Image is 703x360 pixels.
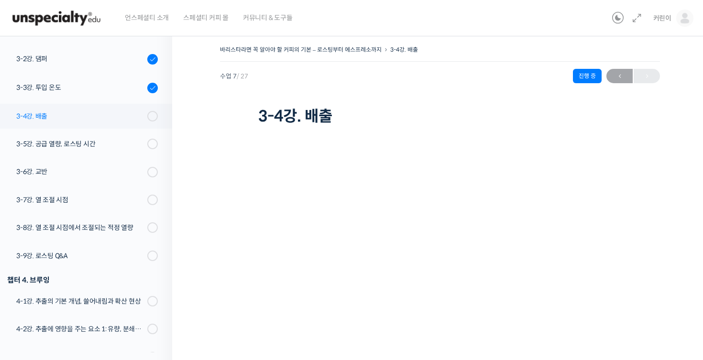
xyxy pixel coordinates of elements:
[16,324,144,334] div: 4-2강. 추출에 영향을 주는 요소 1: 유량, 분쇄도, 교반
[16,166,144,177] div: 3-6강. 교반
[16,139,144,149] div: 3-5강. 공급 열량, 로스팅 시간
[390,46,418,53] a: 3-4강. 배출
[16,111,144,121] div: 3-4강. 배출
[123,281,184,305] a: 설정
[16,222,144,233] div: 3-8강. 열 조절 시점에서 조절되는 적정 열량
[258,107,622,125] h1: 3-4강. 배출
[606,69,633,83] a: ←이전
[16,54,144,64] div: 3-2강. 댐퍼
[653,14,671,22] span: 커린이
[3,281,63,305] a: 홈
[573,69,602,83] div: 진행 중
[16,296,144,306] div: 4-1강. 추출의 기본 개념, 쓸어내림과 확산 현상
[16,82,144,93] div: 3-3강. 투입 온도
[30,295,36,303] span: 홈
[7,273,158,286] div: 챕터 4. 브루잉
[16,251,144,261] div: 3-9강. 로스팅 Q&A
[237,72,248,80] span: / 27
[63,281,123,305] a: 대화
[16,195,144,205] div: 3-7강. 열 조절 시점
[606,70,633,83] span: ←
[220,46,382,53] a: 바리스타라면 꼭 알아야 할 커피의 기본 – 로스팅부터 에스프레소까지
[148,295,159,303] span: 설정
[88,295,99,303] span: 대화
[220,73,248,79] span: 수업 7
